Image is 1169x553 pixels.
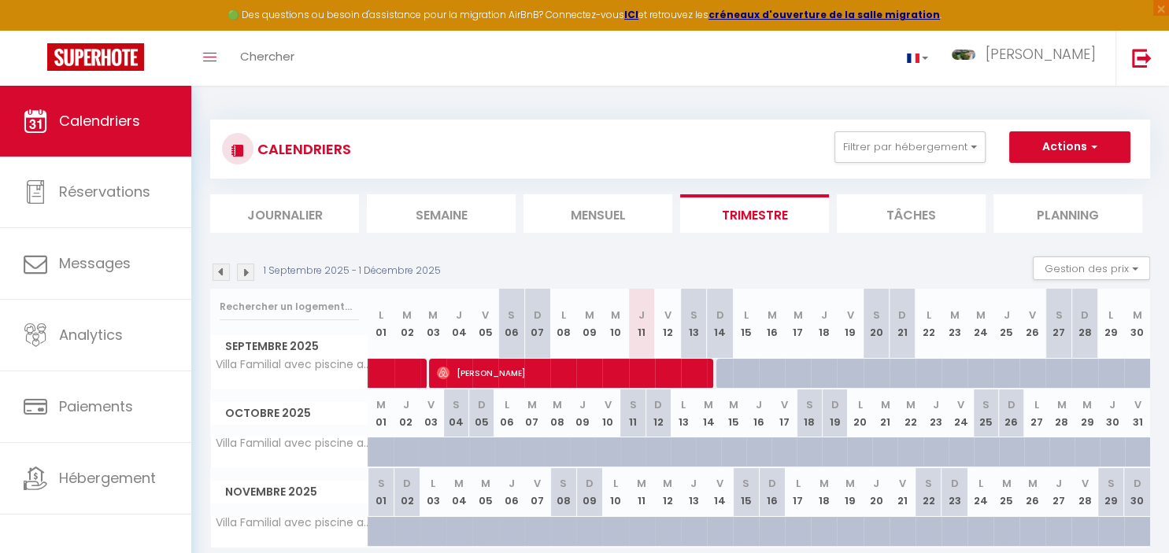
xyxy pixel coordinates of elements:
th: 07 [524,468,550,516]
th: 06 [494,389,520,437]
h3: CALENDRIERS [253,131,351,167]
span: Paiements [59,396,133,416]
input: Rechercher un logement... [220,293,359,321]
img: logout [1132,48,1152,68]
th: 03 [420,468,446,516]
th: 29 [1098,468,1124,516]
abbr: D [831,397,838,412]
th: 30 [1124,289,1150,359]
abbr: M [1082,397,1092,412]
th: 27 [1045,468,1071,516]
th: 09 [576,289,602,359]
abbr: J [403,397,409,412]
abbr: M [976,308,986,323]
abbr: V [1029,308,1036,323]
p: 1 Septembre 2025 - 1 Décembre 2025 [264,264,441,278]
abbr: V [534,476,541,491]
abbr: L [613,476,618,491]
abbr: J [756,397,762,412]
abbr: V [847,308,854,323]
span: Messages [59,253,131,273]
th: 23 [941,289,967,359]
a: créneaux d'ouverture de la salle migration [708,8,940,21]
abbr: M [1002,476,1012,491]
abbr: S [629,397,636,412]
abbr: M [663,476,672,491]
abbr: S [453,397,460,412]
abbr: V [716,476,723,491]
th: 29 [1075,389,1100,437]
abbr: J [509,476,515,491]
th: 27 [1024,389,1049,437]
abbr: D [586,476,594,491]
abbr: M [527,397,537,412]
abbr: M [768,308,777,323]
th: 23 [923,389,949,437]
th: 16 [759,468,785,516]
abbr: M [553,397,562,412]
span: [PERSON_NAME] [437,358,705,388]
a: ... [PERSON_NAME] [940,31,1115,86]
abbr: V [957,397,964,412]
th: 14 [707,468,733,516]
th: 29 [1098,289,1124,359]
th: 26 [1019,468,1045,516]
th: 30 [1124,468,1150,516]
abbr: L [796,476,801,491]
th: 18 [811,289,837,359]
th: 10 [602,289,628,359]
abbr: M [1133,308,1142,323]
span: Calendriers [59,111,140,131]
th: 15 [733,289,759,359]
th: 19 [837,289,863,359]
th: 17 [785,289,811,359]
th: 25 [974,389,999,437]
th: 18 [811,468,837,516]
li: Planning [993,194,1142,233]
th: 20 [864,468,890,516]
th: 01 [368,289,394,359]
li: Journalier [210,194,359,233]
th: 20 [864,289,890,359]
li: Tâches [837,194,986,233]
abbr: S [982,397,990,412]
abbr: V [899,476,906,491]
li: Semaine [367,194,516,233]
th: 15 [733,468,759,516]
abbr: M [1057,397,1067,412]
abbr: M [704,397,713,412]
img: ... [952,50,975,61]
span: Analytics [59,325,123,345]
abbr: J [690,476,697,491]
abbr: V [781,397,788,412]
th: 06 [498,289,524,359]
abbr: M [794,308,803,323]
abbr: S [925,476,932,491]
th: 04 [446,289,472,359]
abbr: L [857,397,862,412]
abbr: D [716,308,723,323]
th: 10 [602,468,628,516]
abbr: J [638,308,645,323]
th: 21 [890,468,916,516]
th: 24 [949,389,974,437]
th: 03 [420,289,446,359]
abbr: L [379,308,383,323]
abbr: M [611,308,620,323]
abbr: M [402,308,412,323]
abbr: M [454,476,464,491]
li: Trimestre [680,194,829,233]
span: Villa Familial avec piscine a la mer by Monarca [213,437,371,449]
abbr: S [806,397,813,412]
th: 12 [655,289,681,359]
abbr: L [1034,397,1039,412]
abbr: L [681,397,686,412]
th: 14 [696,389,721,437]
abbr: M [428,308,438,323]
abbr: S [1108,476,1115,491]
abbr: L [1108,308,1113,323]
button: Filtrer par hébergement [834,131,986,163]
abbr: J [933,397,939,412]
img: Super Booking [47,43,144,71]
abbr: D [1134,476,1141,491]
